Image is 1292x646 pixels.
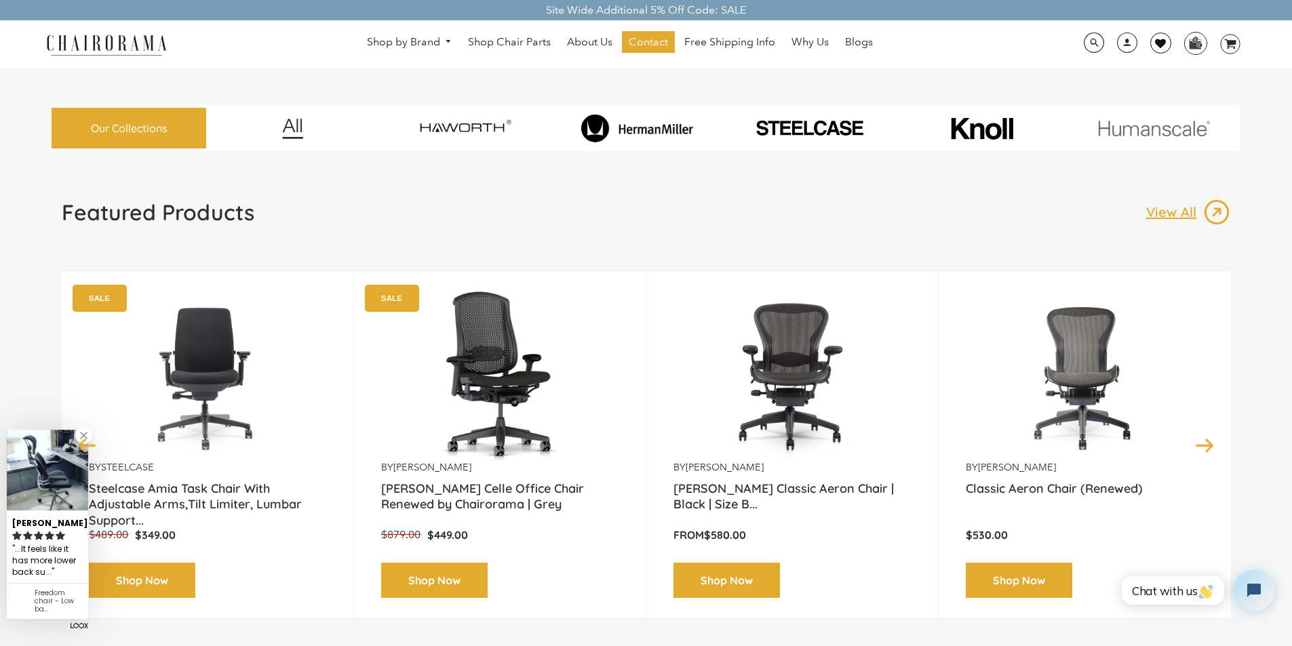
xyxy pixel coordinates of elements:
[62,199,254,226] h1: Featured Products
[966,291,1203,461] a: Classic Aeron Chair (Renewed) - chairorama Classic Aeron Chair (Renewed) - chairorama
[560,31,619,53] a: About Us
[966,563,1072,599] a: Shop Now
[56,531,65,540] svg: rating icon full
[35,589,83,613] div: Freedom chair - Low back (Renewed)
[360,32,459,53] a: Shop by Brand
[686,461,764,473] a: [PERSON_NAME]
[673,481,911,514] a: [PERSON_NAME] Classic Aeron Chair | Black | Size B...
[622,31,675,53] a: Contact
[12,531,22,540] svg: rating icon full
[468,35,551,49] span: Shop Chair Parts
[89,291,326,461] a: Amia Chair by chairorama.com Renewed Amia Chair chairorama.com
[381,563,488,599] a: Shop Now
[791,35,829,49] span: Why Us
[39,33,174,56] img: chairorama
[381,461,619,474] p: by
[684,35,775,49] span: Free Shipping Info
[726,118,893,138] img: PHOTO-2024-07-09-00-53-10-removebg-preview.png
[978,461,1056,473] a: [PERSON_NAME]
[381,481,619,514] a: [PERSON_NAME] Celle Office Chair Renewed by Chairorama | Grey
[7,430,88,511] img: Zachary review of Freedom chair - Low back (Renewed)
[89,461,326,474] p: by
[554,114,720,142] img: image_8_173eb7e0-7579-41b4-bc8e-4ba0b8ba93e8.png
[45,531,54,540] svg: rating icon full
[966,291,1203,461] img: Classic Aeron Chair (Renewed) - chairorama
[381,528,420,541] span: $879.00
[567,35,612,49] span: About Us
[232,31,1008,56] nav: DesktopNavigation
[101,461,154,473] a: Steelcase
[381,294,402,302] text: SALE
[678,31,782,53] a: Free Shipping Info
[12,512,83,529] div: [PERSON_NAME]
[23,531,33,540] svg: rating icon full
[673,528,911,542] p: From
[966,461,1203,474] p: by
[89,528,128,541] span: $489.00
[673,291,911,461] img: Herman Miller Classic Aeron Chair | Black | Size B (Renewed) - chairorama
[12,542,83,580] div: ...It feels like it has more lower back support too....
[52,108,206,149] a: Our Collections
[75,433,99,457] button: Previous
[966,481,1203,514] a: Classic Aeron Chair (Renewed)
[89,481,326,514] a: Steelcase Amia Task Chair With Adjustable Arms,Tilt Limiter, Lumbar Support...
[673,291,911,461] a: Herman Miller Classic Aeron Chair | Black | Size B (Renewed) - chairorama Herman Miller Classic A...
[1111,559,1286,622] iframe: Tidio Chat
[382,108,548,148] img: image_7_14f0750b-d084-457f-979a-a1ab9f6582c4.png
[34,531,43,540] svg: rating icon full
[704,528,746,542] span: $580.00
[89,563,195,599] a: Shop Now
[1146,199,1230,226] a: View All
[89,291,326,461] img: Amia Chair by chairorama.com
[1146,203,1203,221] p: View All
[1185,33,1206,53] img: WhatsApp_Image_2024-07-12_at_16.23.01.webp
[62,199,254,237] a: Featured Products
[966,528,1008,542] span: $530.00
[1193,433,1217,457] button: Next
[427,528,468,542] span: $449.00
[785,31,836,53] a: Why Us
[838,31,880,53] a: Blogs
[673,563,780,599] a: Shop Now
[135,528,176,542] span: $349.00
[1071,120,1237,137] img: image_11.png
[381,291,619,461] a: Herman Miller Celle Office Chair Renewed by Chairorama | Grey - chairorama Herman Miller Celle Of...
[1203,199,1230,226] img: image_13.png
[845,35,873,49] span: Blogs
[629,35,668,49] span: Contact
[381,291,619,461] img: Herman Miller Celle Office Chair Renewed by Chairorama | Grey - chairorama
[255,118,330,139] img: image_12.png
[673,461,911,474] p: by
[920,116,1043,141] img: image_10_1.png
[461,31,557,53] a: Shop Chair Parts
[89,294,110,302] text: SALE
[393,461,471,473] a: [PERSON_NAME]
